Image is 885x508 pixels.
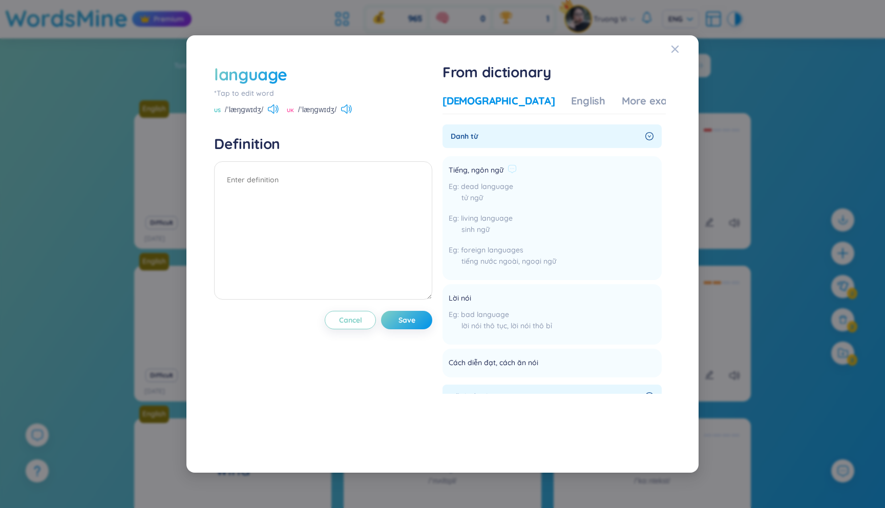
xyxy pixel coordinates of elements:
span: Cancel [339,315,362,325]
span: Cách diễn đạt, cách ăn nói [449,357,538,369]
button: Close [671,35,699,63]
div: tử ngữ [449,192,556,203]
span: dead language [461,182,513,191]
div: *Tap to edit word [214,88,432,99]
div: lời nói thô tục, lời nói thô bỉ [449,320,552,331]
span: Tiếng, ngôn ngữ [449,164,503,177]
span: Danh từ [451,131,641,142]
div: More examples [622,94,696,108]
h4: Definition [214,135,432,153]
h1: From dictionary [442,63,666,81]
div: [DEMOGRAPHIC_DATA] [442,94,555,108]
span: /ˈlæŋɡwɪdʒ/ [225,104,263,115]
span: bad language [461,310,509,319]
span: UK [287,107,294,115]
div: English [571,94,605,108]
span: right-circle [645,132,654,140]
span: /ˈlæŋɡwɪdʒ/ [298,104,336,115]
div: language [214,63,287,86]
span: foreign languages [461,245,523,255]
div: tiếng nước ngoài, ngoại ngữ [449,256,556,267]
span: right-circle [645,392,654,400]
span: Kỹ thuật chung [451,391,641,402]
span: US [214,107,221,115]
span: Lời nói [449,292,471,305]
div: sinh ngữ [449,224,556,235]
span: living language [461,214,513,223]
span: Save [398,315,415,325]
